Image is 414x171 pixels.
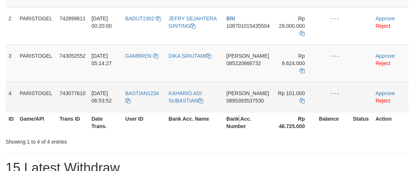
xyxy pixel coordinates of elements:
th: ID [6,112,17,133]
a: Copy 29000000 to clipboard [299,30,305,36]
a: Approve [375,90,395,96]
span: [PERSON_NAME] [226,53,269,59]
a: Reject [375,23,390,29]
td: 4 [6,82,17,112]
th: Action [372,112,408,133]
span: [PERSON_NAME] [226,90,269,96]
span: [DATE] 05:14:27 [92,53,112,66]
a: BADUT2302 [125,16,161,21]
span: 743077610 [60,90,86,96]
th: Bank Acc. Name [166,112,223,133]
span: Rp 101.000 [278,90,305,96]
span: Rp 29.000.000 [279,16,305,29]
a: BASTIAN1234 [125,90,159,104]
span: [DATE] 06:53:52 [92,90,112,104]
div: Showing 1 to 4 of 4 entries [6,135,167,145]
th: Bank Acc. Number [223,112,273,133]
span: BASTIAN1234 [125,90,159,96]
a: DIKA SRIUTAMI [169,53,212,59]
td: 2 [6,7,17,44]
span: Copy 108701015435504 to clipboard [226,23,270,29]
a: Reject [375,60,390,66]
td: - - - [316,44,350,82]
th: Date Trans. [89,112,122,133]
th: Status [350,112,372,133]
span: [DATE] 00:20:00 [92,16,112,29]
span: Copy 085220866732 to clipboard [226,60,261,66]
span: Copy 0895393537530 to clipboard [226,98,264,104]
a: JEFRY SEJAHTERA GINTING [169,16,216,29]
span: GAMBREN [125,53,152,59]
td: - - - [316,7,350,44]
td: PARISTOGEL [17,7,57,44]
a: Copy 101000 to clipboard [299,98,305,104]
a: Copy 9624000 to clipboard [299,68,305,74]
th: Rp 46.725.000 [273,112,316,133]
th: Trans ID [57,112,89,133]
span: 742899811 [60,16,86,21]
span: BADUT2302 [125,16,155,21]
th: Game/API [17,112,57,133]
a: Reject [375,98,390,104]
a: Approve [375,53,395,59]
span: 743052552 [60,53,86,59]
td: PARISTOGEL [17,44,57,82]
th: Balance [316,112,350,133]
span: BRI [226,16,235,21]
a: GAMBREN [125,53,158,59]
td: 3 [6,44,17,82]
span: Rp 9.624.000 [282,53,305,66]
a: Approve [375,16,395,21]
th: User ID [122,112,166,133]
td: - - - [316,82,350,112]
td: PARISTOGEL [17,82,57,112]
a: KAHARIO ADI SUBASTIAN [169,90,203,104]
